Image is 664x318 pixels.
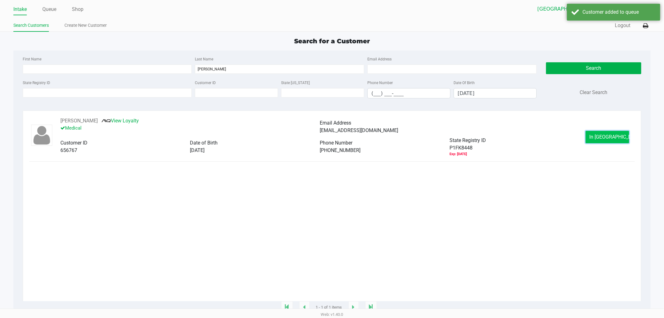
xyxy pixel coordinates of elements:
app-submit-button: Next [348,301,359,314]
a: Shop [72,5,83,14]
button: Search [546,62,641,74]
span: [DATE] [190,147,205,153]
a: View Loyalty [101,118,139,124]
a: Search Customers [13,21,49,29]
a: Create New Customer [64,21,107,29]
label: Date Of Birth [454,80,475,86]
kendo-maskedtextbox: Format: (999) 999-9999 [367,88,450,98]
input: Format: (999) 999-9999 [368,88,450,98]
button: Logout [615,22,630,29]
label: Customer ID [195,80,216,86]
button: In [GEOGRAPHIC_DATA] [586,131,629,143]
span: Customer ID [60,140,87,146]
span: State Registry ID [450,137,486,143]
kendo-maskedtextbox: Format: MM/DD/YYYY [454,88,537,98]
label: Last Name [195,56,213,62]
button: Clear Search [580,89,608,96]
app-submit-button: Previous [299,301,310,314]
span: P1FK8448 [450,144,473,152]
label: State Registry ID [23,80,50,86]
span: Phone Number [320,140,352,146]
a: Queue [42,5,56,14]
span: [EMAIL_ADDRESS][DOMAIN_NAME] [320,127,398,133]
span: Web: v1.40.0 [321,312,343,317]
span: [PHONE_NUMBER] [320,147,360,153]
span: Search for a Customer [294,37,370,45]
div: Customer added to queue [582,8,656,16]
span: 656767 [60,147,77,153]
span: Date of Birth [190,140,218,146]
button: See customer info [60,117,98,125]
span: Email Address [320,120,351,126]
label: State [US_STATE] [281,80,310,86]
app-submit-button: Move to last page [365,301,377,314]
button: Select [602,3,611,15]
span: In [GEOGRAPHIC_DATA] [590,134,642,140]
label: First Name [23,56,41,62]
label: Email Address [367,56,392,62]
input: Format: MM/DD/YYYY [454,88,536,98]
a: Intake [13,5,27,14]
p: Medical [60,125,320,132]
span: 1 - 1 of 1 items [316,304,342,311]
span: [GEOGRAPHIC_DATA] [537,5,598,13]
label: Phone Number [367,80,393,86]
div: Medical card expired [450,152,467,157]
app-submit-button: Move to first page [281,301,293,314]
